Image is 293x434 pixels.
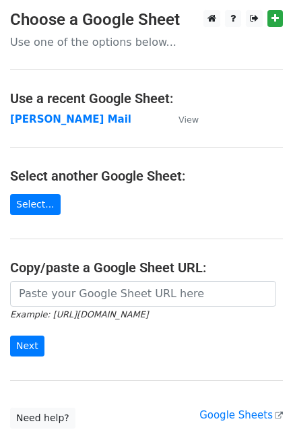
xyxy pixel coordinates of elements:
h4: Select another Google Sheet: [10,168,283,184]
a: [PERSON_NAME] Mail [10,113,131,125]
a: Need help? [10,408,75,429]
small: Example: [URL][DOMAIN_NAME] [10,309,148,319]
input: Next [10,336,44,356]
small: View [178,115,199,125]
a: Google Sheets [199,409,283,421]
h4: Use a recent Google Sheet: [10,90,283,106]
h4: Copy/paste a Google Sheet URL: [10,259,283,276]
a: View [165,113,199,125]
input: Paste your Google Sheet URL here [10,281,276,307]
h3: Choose a Google Sheet [10,10,283,30]
p: Use one of the options below... [10,35,283,49]
a: Select... [10,194,61,215]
